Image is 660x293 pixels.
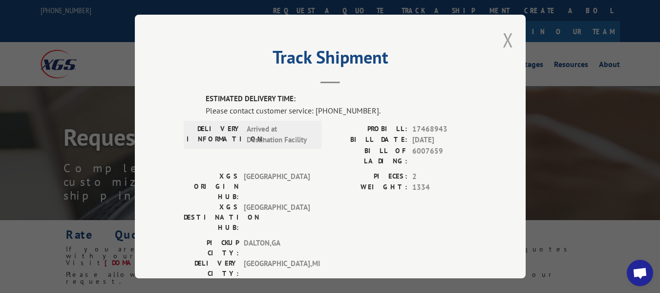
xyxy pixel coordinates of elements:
[503,27,513,53] button: Close modal
[11,263,69,271] span: [GEOGRAPHIC_DATA]
[2,150,9,156] input: Contact by Phone
[206,93,477,105] label: ESTIMATED DELIVERY TIME:
[11,136,56,145] span: Contact by Email
[2,136,9,143] input: Contact by Email
[412,182,477,193] span: 1334
[260,0,287,9] span: Last name
[2,210,9,216] input: Expedited Shipping
[2,263,9,269] input: [GEOGRAPHIC_DATA]
[244,171,310,202] span: [GEOGRAPHIC_DATA]
[11,223,45,231] span: Warehousing
[330,124,407,135] label: PROBILL:
[244,238,310,258] span: DALTON , GA
[11,276,73,284] span: Pick and Pack Solutions
[184,238,239,258] label: PICKUP CITY:
[2,249,9,256] input: Custom Cutting
[2,236,9,243] input: Supply Chain Integration
[184,171,239,202] label: XGS ORIGIN HUB:
[260,41,343,49] span: Account Number (if applicable)
[412,146,477,166] span: 6007659
[2,276,9,282] input: Pick and Pack Solutions
[244,258,310,279] span: [GEOGRAPHIC_DATA] , MI
[330,146,407,166] label: BILL OF LADING:
[11,197,37,205] span: Truckload
[244,202,310,233] span: [GEOGRAPHIC_DATA]
[412,135,477,146] span: [DATE]
[184,202,239,233] label: XGS DESTINATION HUB:
[11,210,64,218] span: Expedited Shipping
[412,171,477,182] span: 2
[187,124,242,146] label: DELIVERY INFORMATION:
[184,258,239,279] label: DELIVERY CITY:
[184,50,477,69] h2: Track Shipment
[260,81,299,89] span: Phone number
[2,183,9,190] input: LTL Shipping
[412,124,477,135] span: 17468943
[11,236,77,245] span: Supply Chain Integration
[2,197,9,203] input: Truckload
[11,150,58,158] span: Contact by Phone
[330,171,407,182] label: PIECES:
[330,135,407,146] label: BILL DATE:
[247,124,313,146] span: Arrived at Destination Facility
[330,182,407,193] label: WEIGHT:
[206,105,477,116] div: Please contact customer service: [PHONE_NUMBER].
[11,183,45,192] span: LTL Shipping
[11,249,52,258] span: Custom Cutting
[2,223,9,229] input: Warehousing
[627,260,653,286] div: Open chat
